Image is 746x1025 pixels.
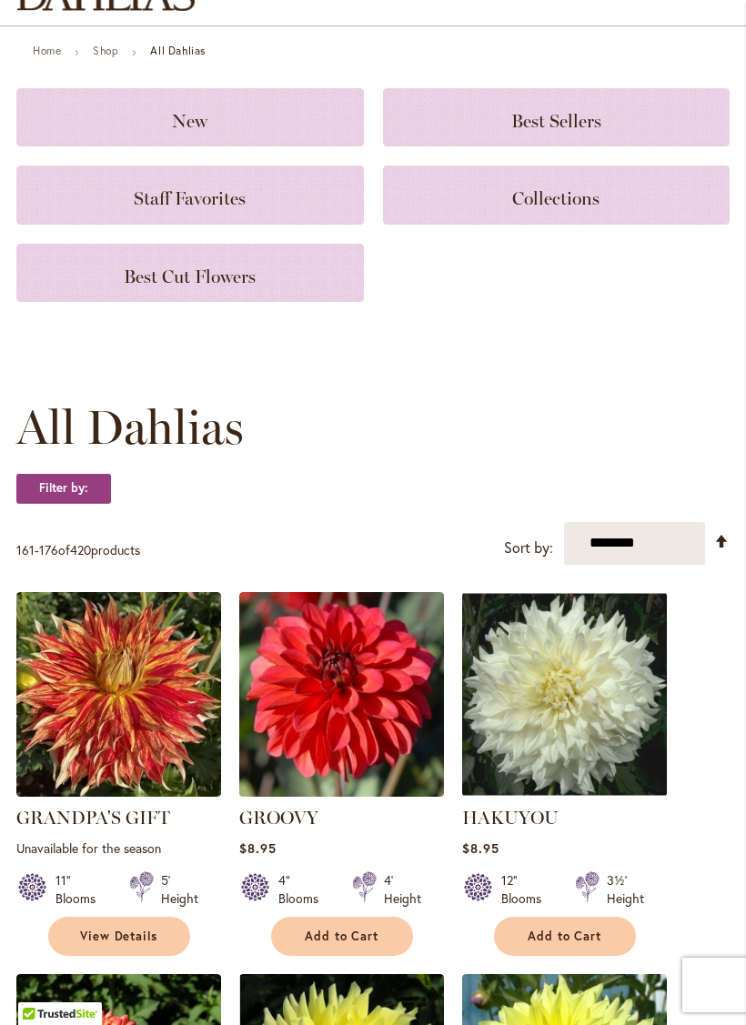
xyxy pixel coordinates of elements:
[504,531,553,565] label: Sort by:
[16,541,35,558] span: 161
[16,166,364,224] a: Staff Favorites
[383,88,731,146] a: Best Sellers
[607,871,644,908] div: 3½' Height
[161,871,198,908] div: 5' Height
[14,960,65,1011] iframe: Launch Accessibility Center
[16,536,140,565] p: - of products
[239,839,277,857] span: $8.95
[305,929,379,944] span: Add to Cart
[124,266,256,287] span: Best Cut Flowers
[462,807,559,829] a: HAKUYOU
[494,917,636,956] button: Add to Cart
[55,871,107,908] div: 11" Blooms
[150,44,206,57] strong: All Dahlias
[39,541,58,558] span: 176
[239,592,444,797] img: GROOVY
[70,541,91,558] span: 420
[16,807,170,829] a: GRANDPA'S GIFT
[16,783,221,800] a: Grandpa's Gift
[16,244,364,302] a: Best Cut Flowers
[239,783,444,800] a: GROOVY
[16,400,244,455] span: All Dahlias
[93,44,118,57] a: Shop
[16,592,221,797] img: Grandpa's Gift
[501,871,553,908] div: 12" Blooms
[134,187,246,209] span: Staff Favorites
[462,592,667,797] img: Hakuyou
[239,807,318,829] a: GROOVY
[16,473,111,504] strong: Filter by:
[528,929,602,944] span: Add to Cart
[16,88,364,146] a: New
[48,917,190,956] a: View Details
[512,187,600,209] span: Collections
[80,929,158,944] span: View Details
[172,110,207,132] span: New
[271,917,413,956] button: Add to Cart
[383,166,731,224] a: Collections
[33,44,61,57] a: Home
[278,871,330,908] div: 4" Blooms
[462,839,499,857] span: $8.95
[384,871,421,908] div: 4' Height
[511,110,601,132] span: Best Sellers
[16,839,221,857] p: Unavailable for the season
[462,783,667,800] a: Hakuyou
